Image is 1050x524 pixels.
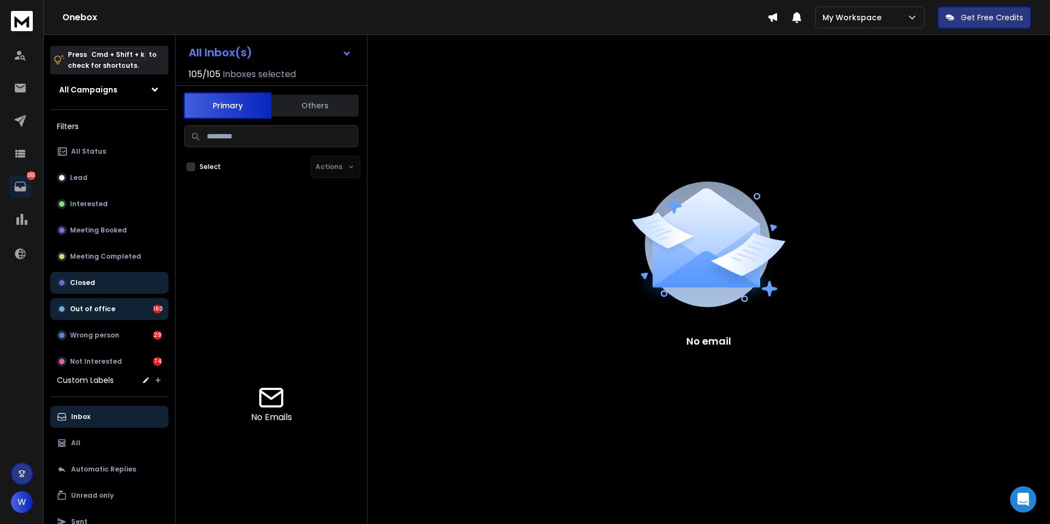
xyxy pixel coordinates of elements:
p: 263 [27,171,36,180]
div: Open Intercom Messenger [1010,486,1036,513]
p: Wrong person [70,331,119,340]
p: No email [686,334,731,349]
button: Out of office160 [50,298,168,320]
button: All [50,432,168,454]
button: W [11,491,33,513]
p: Press to check for shortcuts. [68,49,156,71]
p: Inbox [71,412,90,421]
label: Select [200,162,221,171]
p: Interested [70,200,108,208]
p: No Emails [251,411,292,424]
a: 263 [9,176,31,197]
button: Others [271,94,359,118]
p: Meeting Booked [70,226,127,235]
h1: All Campaigns [59,84,118,95]
p: All Status [71,147,106,156]
button: Automatic Replies [50,458,168,480]
p: Not Interested [70,357,122,366]
div: 74 [153,357,162,366]
div: 160 [153,305,162,313]
button: Lead [50,167,168,189]
h3: Inboxes selected [223,68,296,81]
button: Inbox [50,406,168,428]
img: logo [11,11,33,31]
p: All [71,439,80,447]
button: Wrong person29 [50,324,168,346]
h3: Filters [50,119,168,134]
p: Automatic Replies [71,465,136,474]
button: Meeting Completed [50,246,168,267]
button: Interested [50,193,168,215]
button: Closed [50,272,168,294]
p: Unread only [71,491,114,500]
button: All Inbox(s) [180,42,360,63]
div: 29 [153,331,162,340]
p: Closed [70,278,95,287]
h1: Onebox [62,11,767,24]
p: Get Free Credits [961,12,1023,23]
button: Get Free Credits [938,7,1031,28]
button: All Status [50,141,168,162]
h1: All Inbox(s) [189,47,252,58]
span: 105 / 105 [189,68,220,81]
h3: Custom Labels [57,375,114,386]
button: Meeting Booked [50,219,168,241]
button: Not Interested74 [50,351,168,372]
span: Cmd + Shift + k [90,48,146,61]
button: All Campaigns [50,79,168,101]
p: Lead [70,173,87,182]
p: My Workspace [822,12,886,23]
p: Meeting Completed [70,252,141,261]
p: Out of office [70,305,115,313]
button: Unread only [50,485,168,506]
button: Primary [184,92,271,119]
